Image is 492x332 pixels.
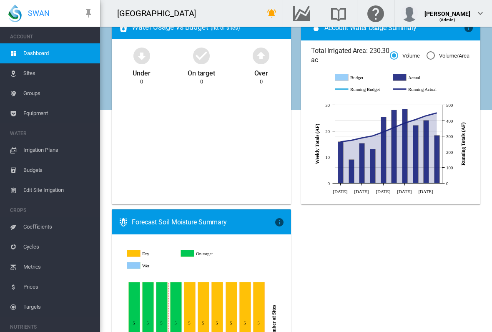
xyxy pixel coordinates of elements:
[23,63,93,83] span: Sites
[325,129,330,134] tspan: 20
[392,126,395,129] circle: Running Actual Aug 4 355.67
[381,117,387,184] g: Actual Jul 28 25.45
[23,257,93,277] span: Metrics
[397,189,412,194] tspan: [DATE]
[23,140,93,160] span: Irrigation Plans
[23,43,93,63] span: Dashboard
[23,297,93,317] span: Targets
[392,110,397,184] g: Actual Aug 4 28.07
[23,83,93,103] span: Groups
[118,23,128,33] md-icon: icon-cup-water
[393,74,443,81] g: Actual
[424,6,470,15] div: [PERSON_NAME]
[328,181,330,186] tspan: 0
[339,140,342,143] circle: Running Actual Jun 30 264.63
[335,74,385,81] g: Budget
[267,8,277,18] md-icon: icon-bell-ring
[349,138,353,142] circle: Running Actual Jul 7 273.78
[324,23,464,33] span: Account Water Usage Summary
[435,181,438,185] circle: Running Budget Sep 1 0
[23,180,93,200] span: Edit Site Irrigation
[132,22,284,32] div: Water Usage vs Budget
[446,134,453,139] tspan: 300
[314,124,320,164] tspan: Weekly Totals (AF)
[354,189,369,194] tspan: [DATE]
[464,23,474,33] md-icon: icon-information
[376,189,390,194] tspan: [DATE]
[371,134,374,137] circle: Running Actual Jul 21 302.14
[446,181,449,186] tspan: 0
[181,250,228,258] g: On target
[23,160,93,180] span: Budgets
[446,118,453,123] tspan: 400
[382,130,385,133] circle: Running Actual Jul 28 327.59
[132,45,152,65] md-icon: icon-arrow-down-bold-circle
[264,5,280,22] button: icon-bell-ring
[424,114,427,117] circle: Running Actual Aug 25 430.32
[325,103,330,108] tspan: 30
[188,65,215,78] div: On target
[414,118,417,121] circle: Running Actual Aug 18 406.26
[251,45,271,65] md-icon: icon-arrow-up-bold-circle
[446,150,453,155] tspan: 200
[23,103,93,123] span: Equipment
[311,23,321,33] md-icon: icon-water
[339,181,342,185] circle: Running Budget Jun 30 0
[333,189,347,194] tspan: [DATE]
[424,181,427,185] circle: Running Budget Aug 25 0
[392,181,395,185] circle: Running Budget Aug 4 0
[260,78,263,86] div: 0
[446,165,453,170] tspan: 100
[390,52,420,60] md-radio-button: Volume
[140,78,143,86] div: 0
[475,8,485,18] md-icon: icon-chevron-down
[393,86,443,93] g: Running Actual
[23,237,93,257] span: Cycles
[8,5,22,22] img: SWAN-Landscape-Logo-Colour-drop.png
[460,123,466,166] tspan: Running Totals (AF)
[402,109,408,184] g: Actual Aug 11 28.48
[401,5,418,22] img: profile.jpg
[403,181,406,185] circle: Running Budget Aug 11 0
[418,189,433,194] tspan: [DATE]
[360,136,363,139] circle: Running Actual Jul 14 289.04
[83,8,93,18] md-icon: icon-pin
[127,250,175,258] g: Dry
[10,204,93,217] span: CROPS
[382,181,385,185] circle: Running Budget Jul 28 0
[117,8,203,19] div: [GEOGRAPHIC_DATA]
[366,8,386,18] md-icon: Click here for help
[132,218,274,227] div: Forecast Soil Moisture Summary
[133,65,151,78] div: Under
[325,155,330,160] tspan: 10
[291,8,311,18] md-icon: Go to the Data Hub
[360,181,363,185] circle: Running Budget Jul 14 0
[127,262,175,270] g: Wet
[211,25,240,31] span: (no. of sites)
[434,136,440,184] g: Actual Sep 1 18.31
[10,30,93,43] span: ACCOUNT
[446,103,453,108] tspan: 500
[329,8,349,18] md-icon: Search the knowledge base
[311,46,390,65] span: Total Irrigated Area: 230.30 ac
[349,181,353,185] circle: Running Budget Jul 7 0
[23,277,93,297] span: Prices
[200,78,203,86] div: 0
[403,121,406,125] circle: Running Actual Aug 11 384.15
[435,111,438,114] circle: Running Actual Sep 1 448.63
[191,45,211,65] md-icon: icon-checkbox-marked-circle
[118,217,128,227] md-icon: icon-thermometer-lines
[335,86,385,93] g: Running Budget
[10,127,93,140] span: WATER
[254,65,269,78] div: Over
[427,52,469,60] md-radio-button: Volume/Area
[23,217,93,237] span: Coefficients
[414,181,417,185] circle: Running Budget Aug 18 0
[28,8,50,18] span: SWAN
[338,142,344,184] g: Actual Jun 30 16.02
[439,18,456,22] span: (Admin)
[274,217,284,227] md-icon: icon-information
[371,181,374,185] circle: Running Budget Jul 21 0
